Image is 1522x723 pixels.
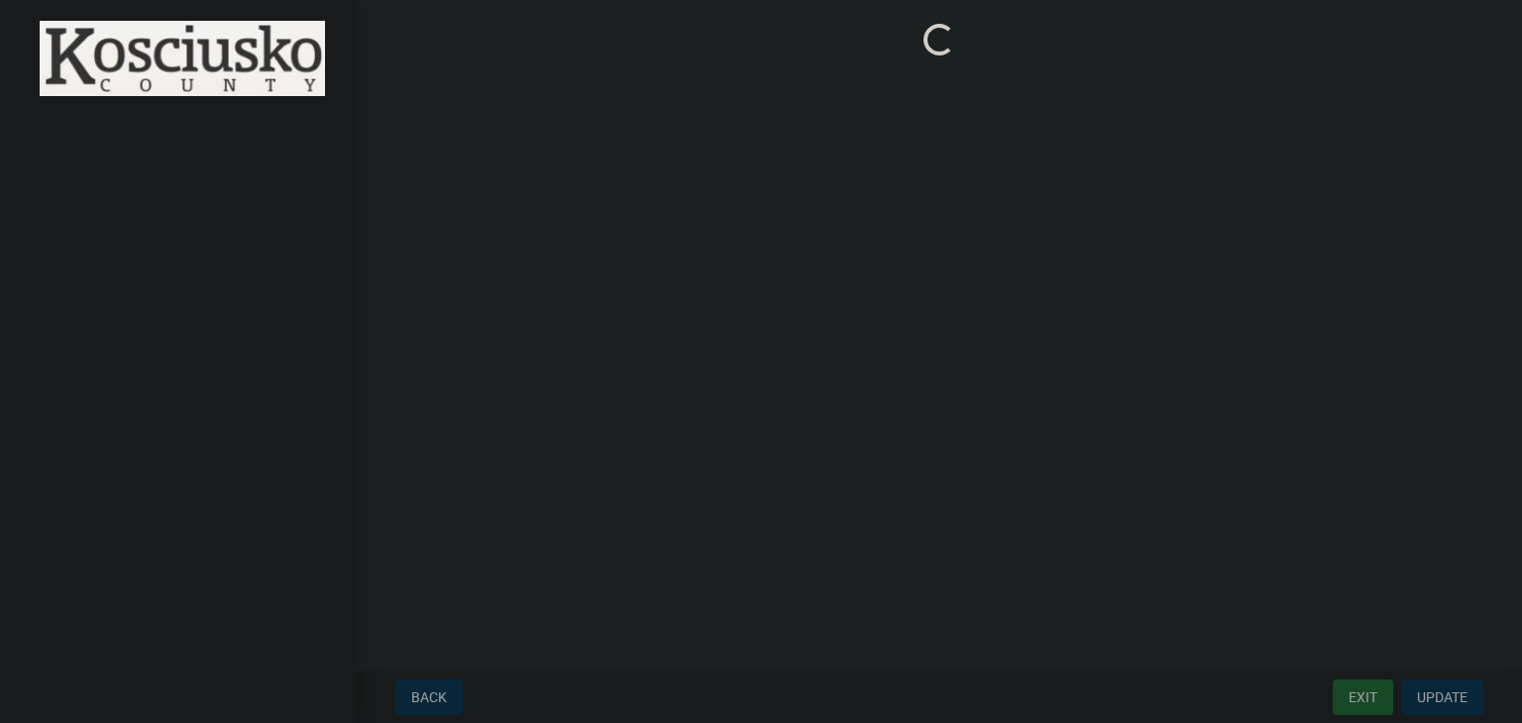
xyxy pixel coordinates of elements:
[1401,679,1483,715] button: Update
[1417,689,1468,705] span: Update
[395,679,463,715] button: Back
[411,689,447,705] span: Back
[1333,679,1393,715] button: Exit
[40,21,325,96] img: Kosciusko County, Indiana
